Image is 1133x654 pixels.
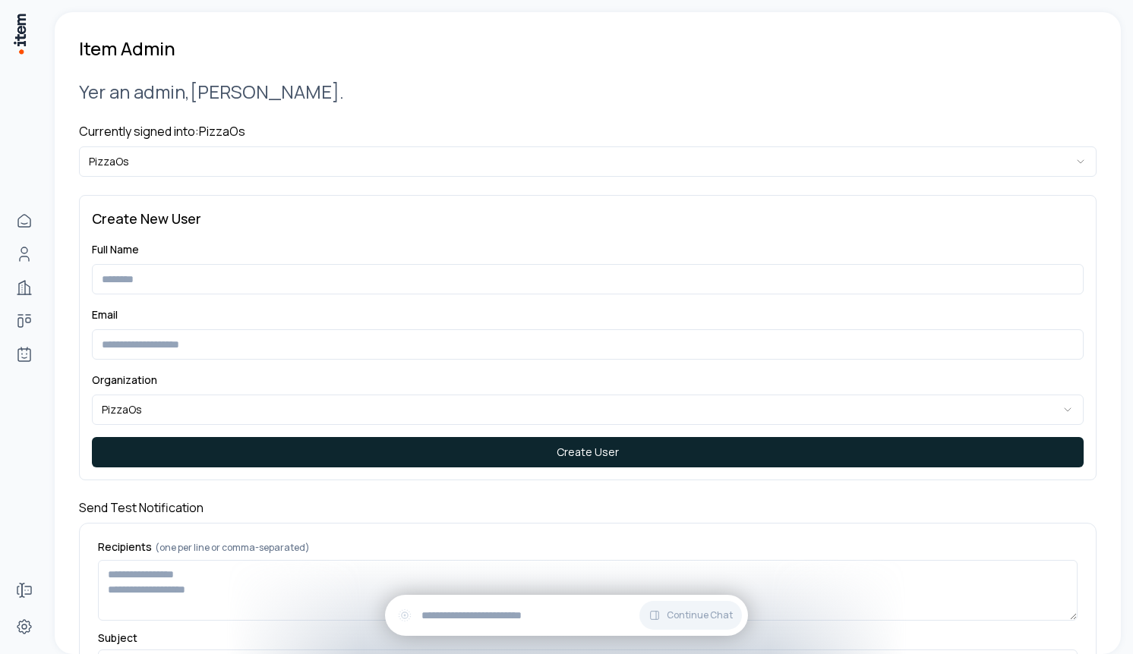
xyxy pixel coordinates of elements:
label: Full Name [92,242,139,256]
a: Deals [9,306,39,336]
a: Forms [9,575,39,605]
a: Agents [9,339,39,369]
h4: Currently signed into: PizzaOs [79,122,1097,140]
a: People [9,239,39,269]
a: Settings [9,612,39,642]
h4: Send Test Notification [79,498,1097,517]
button: Create User [92,437,1084,467]
label: Email [92,307,118,322]
span: Continue Chat [667,609,733,621]
label: Subject [98,633,1078,643]
h3: Create New User [92,208,1084,229]
span: (one per line or comma-separated) [155,541,310,554]
label: Organization [92,373,157,387]
label: Recipients [98,542,1078,554]
a: Home [9,206,39,236]
div: Continue Chat [385,595,748,636]
a: Companies [9,272,39,303]
img: Item Brain Logo [12,12,27,55]
h2: Yer an admin, [PERSON_NAME] . [79,79,1097,104]
h1: Item Admin [79,36,175,61]
button: Continue Chat [639,601,742,630]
